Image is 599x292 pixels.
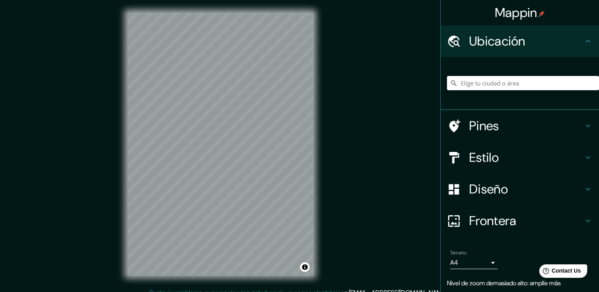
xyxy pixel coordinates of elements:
input: Elige tu ciudad o área [447,76,599,90]
div: Pines [441,110,599,142]
p: Nivel de zoom demasiado alto: amplíe más [447,279,593,288]
iframe: Help widget launcher [529,261,590,283]
button: Alternar atribución [300,262,310,272]
h4: Estilo [469,150,583,165]
div: A4 [450,256,498,269]
div: Estilo [441,142,599,173]
h4: Diseño [469,181,583,197]
font: Mappin [495,4,537,21]
h4: Pines [469,118,583,134]
img: pin-icon.png [538,11,545,17]
canvas: Mapa [127,13,314,276]
div: Ubicación [441,25,599,57]
h4: Frontera [469,213,583,229]
label: Tamaño [450,250,466,256]
div: Diseño [441,173,599,205]
div: Frontera [441,205,599,237]
h4: Ubicación [469,33,583,49]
